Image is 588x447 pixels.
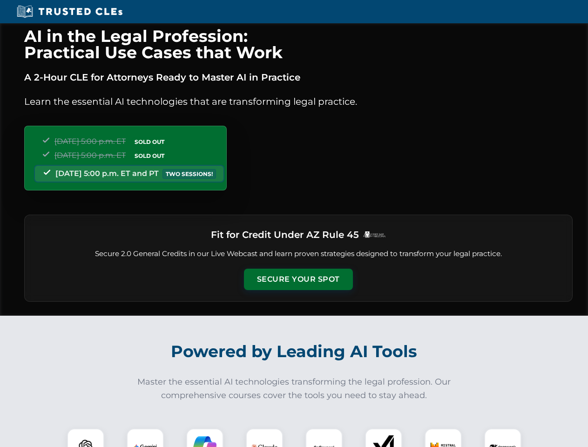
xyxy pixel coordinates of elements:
[211,226,359,243] h3: Fit for Credit Under AZ Rule 45
[131,137,168,147] span: SOLD OUT
[54,137,126,146] span: [DATE] 5:00 p.m. ET
[363,231,386,238] img: Logo
[131,151,168,161] span: SOLD OUT
[131,375,457,402] p: Master the essential AI technologies transforming the legal profession. Our comprehensive courses...
[24,28,573,61] h1: AI in the Legal Profession: Practical Use Cases that Work
[24,94,573,109] p: Learn the essential AI technologies that are transforming legal practice.
[54,151,126,160] span: [DATE] 5:00 p.m. ET
[14,5,125,19] img: Trusted CLEs
[36,249,561,259] p: Secure 2.0 General Credits in our Live Webcast and learn proven strategies designed to transform ...
[244,269,353,290] button: Secure Your Spot
[24,70,573,85] p: A 2-Hour CLE for Attorneys Ready to Master AI in Practice
[36,335,552,368] h2: Powered by Leading AI Tools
